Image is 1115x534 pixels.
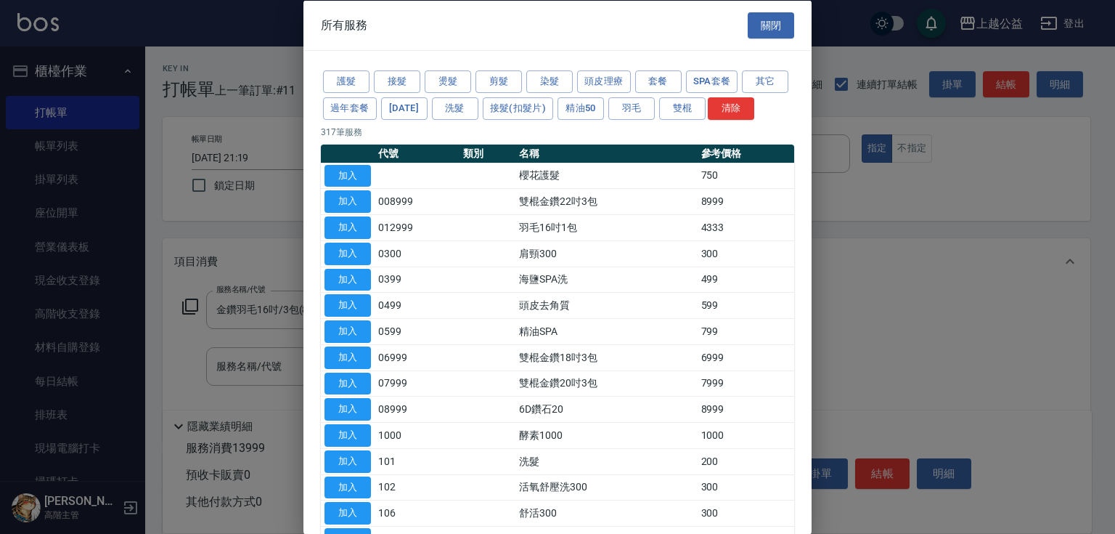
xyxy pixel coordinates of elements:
[460,144,515,163] th: 類別
[375,188,460,214] td: 008999
[425,70,471,93] button: 燙髮
[698,500,795,526] td: 300
[698,422,795,448] td: 1000
[526,70,573,93] button: 染髮
[324,476,371,498] button: 加入
[324,502,371,525] button: 加入
[515,500,698,526] td: 舒活300
[324,242,371,264] button: 加入
[323,70,369,93] button: 護髮
[515,344,698,371] td: 雙棍金鑽18吋3包
[686,70,738,93] button: SPA套餐
[698,318,795,344] td: 799
[515,267,698,293] td: 海鹽SPA洗
[659,97,706,119] button: 雙棍
[475,70,522,93] button: 剪髮
[515,422,698,448] td: 酵素1000
[324,450,371,472] button: 加入
[324,398,371,421] button: 加入
[324,346,371,368] button: 加入
[374,70,420,93] button: 接髮
[324,268,371,291] button: 加入
[698,344,795,371] td: 6999
[375,240,460,267] td: 0300
[515,188,698,214] td: 雙棍金鑽22吋3包
[515,396,698,422] td: 6D鑽石20
[515,448,698,474] td: 洗髮
[324,164,371,187] button: 加入
[381,97,428,119] button: [DATE]
[321,125,794,138] p: 317 筆服務
[324,217,371,239] button: 加入
[742,70,788,93] button: 其它
[515,240,698,267] td: 肩頸300
[748,12,794,39] button: 關閉
[324,424,371,447] button: 加入
[324,372,371,395] button: 加入
[375,422,460,448] td: 1000
[577,70,631,93] button: 頭皮理療
[698,292,795,318] td: 599
[375,474,460,501] td: 102
[324,294,371,317] button: 加入
[708,97,754,119] button: 清除
[698,163,795,189] td: 750
[321,17,367,32] span: 所有服務
[515,214,698,240] td: 羽毛16吋1包
[324,190,371,213] button: 加入
[375,344,460,371] td: 06999
[698,188,795,214] td: 8999
[375,214,460,240] td: 012999
[375,371,460,397] td: 07999
[515,371,698,397] td: 雙棍金鑽20吋3包
[698,371,795,397] td: 7999
[375,396,460,422] td: 08999
[608,97,655,119] button: 羽毛
[698,240,795,267] td: 300
[635,70,682,93] button: 套餐
[432,97,478,119] button: 洗髮
[483,97,554,119] button: 接髮(扣髮片)
[515,144,698,163] th: 名稱
[515,474,698,501] td: 活氧舒壓洗300
[698,448,795,474] td: 200
[375,267,460,293] td: 0399
[375,448,460,474] td: 101
[698,396,795,422] td: 8999
[323,97,377,119] button: 過年套餐
[557,97,604,119] button: 精油50
[698,144,795,163] th: 參考價格
[375,318,460,344] td: 0599
[515,318,698,344] td: 精油SPA
[375,144,460,163] th: 代號
[324,320,371,343] button: 加入
[515,292,698,318] td: 頭皮去角質
[515,163,698,189] td: 櫻花護髮
[698,267,795,293] td: 499
[698,474,795,501] td: 300
[698,214,795,240] td: 4333
[375,500,460,526] td: 106
[375,292,460,318] td: 0499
